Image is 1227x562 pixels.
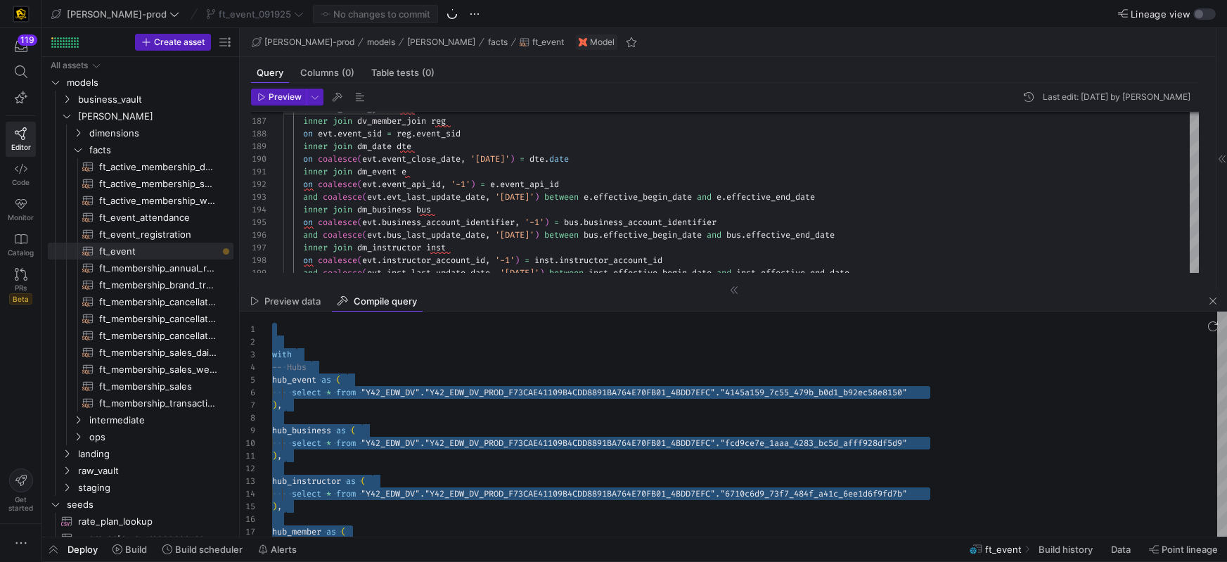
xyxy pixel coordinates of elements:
[362,229,367,241] span: (
[321,374,331,385] span: as
[303,255,313,266] span: on
[48,226,233,243] a: ft_event_registration​​​​​​​​​​
[515,217,520,228] span: ,
[488,37,508,47] span: facts
[48,293,233,310] div: Press SPACE to select this row.
[89,125,231,141] span: dimensions
[333,115,352,127] span: join
[697,191,712,203] span: and
[377,255,382,266] span: .
[1143,537,1224,561] button: Point lineage
[99,294,217,310] span: ft_membership_cancellations_daily_forecast​​​​​​​​​​
[248,34,358,51] button: [PERSON_NAME]-prod
[271,544,297,555] span: Alerts
[613,267,712,279] span: effective_begin_date
[269,92,302,102] span: Preview
[544,217,549,228] span: )
[333,128,338,139] span: .
[6,262,36,310] a: PRsBeta
[338,128,382,139] span: event_sid
[495,191,534,203] span: '[DATE]'
[48,192,233,209] a: ft_active_membership_weekly_forecast​​​​​​​​​​
[357,153,362,165] span: (
[420,387,425,398] span: .
[529,153,544,165] span: dte
[354,297,417,306] span: Compile query
[251,191,266,203] div: 193
[484,34,511,51] button: facts
[240,373,255,386] div: 5
[671,387,715,398] span: 4BDD7EFC"
[357,217,362,228] span: (
[756,267,761,279] span: .
[99,345,217,361] span: ft_membership_sales_daily_forecast​​​​​​​​​​
[12,178,30,186] span: Code
[48,243,233,260] a: ft_event​​​​​​​​​​
[48,226,233,243] div: Press SPACE to select this row.
[303,267,318,279] span: and
[441,179,446,190] span: ,
[333,204,352,215] span: join
[99,378,217,395] span: ft_membership_sales​​​​​​​​​​
[48,209,233,226] div: Press SPACE to select this row.
[264,297,321,306] span: Preview data
[48,57,233,74] div: Press SPACE to select this row.
[251,115,266,127] div: 187
[357,115,426,127] span: dv_member_join
[333,242,352,253] span: join
[251,254,266,267] div: 198
[48,5,183,23] button: [PERSON_NAME]-prod
[272,425,331,436] span: hub_business
[516,34,567,51] button: ft_event
[251,216,266,229] div: 195
[48,310,233,327] div: Press SPACE to select this row.
[89,412,231,428] span: intermediate
[48,378,233,395] div: Press SPACE to select this row.
[377,217,382,228] span: .
[336,374,341,385] span: (
[422,68,435,77] span: (0)
[67,497,231,513] span: seeds
[48,395,233,411] a: ft_membership_transaction​​​​​​​​​​
[589,267,608,279] span: inst
[272,400,277,411] span: )
[99,395,217,411] span: ft_membership_transaction​​​​​​​​​​
[6,122,36,157] a: Editor
[318,153,357,165] span: coalesce
[377,179,382,190] span: .
[525,217,544,228] span: '-1'
[48,310,233,327] a: ft_membership_cancellations_weekly_forecast​​​​​​​​​​
[6,2,36,26] a: https://storage.googleapis.com/y42-prod-data-exchange/images/uAsz27BndGEK0hZWDFeOjoxA7jCwgK9jE472...
[48,293,233,310] a: ft_membership_cancellations_daily_forecast​​​​​​​​​​
[156,537,249,561] button: Build scheduler
[333,141,352,152] span: join
[357,141,392,152] span: dm_date
[99,243,217,260] span: ft_event​​​​​​​​​​
[480,179,485,190] span: =
[1131,8,1190,20] span: Lineage view
[579,217,584,228] span: .
[323,229,362,241] span: coalesce
[252,537,303,561] button: Alerts
[272,349,292,360] span: with
[451,179,470,190] span: '-1'
[377,153,382,165] span: .
[48,344,233,361] div: Press SPACE to select this row.
[603,229,702,241] span: effective_begin_date
[48,411,233,428] div: Press SPACE to select this row.
[544,191,579,203] span: between
[48,192,233,209] div: Press SPACE to select this row.
[495,255,515,266] span: '-1'
[584,217,717,228] span: business_account_identifier
[367,37,395,47] span: models
[1105,537,1140,561] button: Data
[51,60,88,70] div: All assets
[532,37,564,47] span: ft_event
[707,229,721,241] span: and
[303,204,328,215] span: inner
[48,158,233,175] a: ft_active_membership_daily_forecast​​​​​​​​​​
[318,255,357,266] span: coalesce
[48,209,233,226] a: ft_event_attendance​​​​​​​​​​
[6,157,36,192] a: Code
[361,387,420,398] span: "Y42_EDW_DV"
